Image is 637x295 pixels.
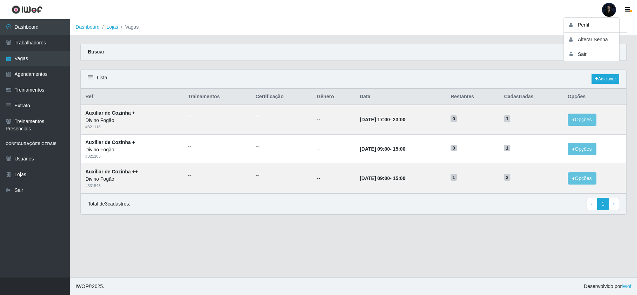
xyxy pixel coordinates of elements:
span: › [613,201,615,207]
span: Desenvolvido por [584,283,631,290]
span: 1 [451,174,457,181]
th: Trainamentos [184,89,251,105]
strong: Auxiliar de Cozinha + [85,110,135,116]
td: -- [313,105,356,134]
nav: breadcrumb [70,19,637,35]
button: Opções [568,172,596,185]
th: Gênero [313,89,356,105]
a: Dashboard [76,24,100,30]
span: 1 [504,115,510,122]
a: Next [608,198,619,210]
a: Lojas [106,24,118,30]
div: Lista [81,70,626,88]
th: Restantes [446,89,500,105]
ul: -- [256,113,309,121]
li: Vagas [118,23,139,31]
div: Divino Fogão [85,175,179,183]
td: -- [313,135,356,164]
ul: -- [256,172,309,179]
a: Adicionar [592,74,619,84]
span: 1 [504,145,510,152]
time: [DATE] 17:00 [360,117,390,122]
time: 23:00 [393,117,405,122]
img: CoreUI Logo [12,5,43,14]
th: Opções [564,89,626,105]
time: 15:00 [393,175,405,181]
ul: -- [256,143,309,150]
time: 15:00 [393,146,405,152]
th: Ref [81,89,184,105]
span: © 2025 . [76,283,104,290]
div: Divino Fogão [85,117,179,124]
strong: Buscar [88,49,104,55]
nav: pagination [587,198,619,210]
button: Sair [564,47,627,62]
ul: -- [188,172,247,179]
th: Certificação [252,89,313,105]
strong: Auxiliar de Cozinha ++ [85,169,138,174]
a: iWof [622,283,631,289]
a: Previous [587,198,597,210]
button: Opções [568,143,596,155]
span: 2 [504,174,510,181]
a: 1 [597,198,609,210]
time: [DATE] 09:00 [360,175,390,181]
strong: - [360,146,405,152]
button: Alterar Senha [564,33,627,47]
ul: -- [188,113,247,121]
span: IWOF [76,283,89,289]
div: # 321103 [85,153,179,159]
th: Data [355,89,446,105]
div: # 331543 [85,183,179,189]
p: Total de 3 cadastros. [88,200,130,208]
div: Divino Fogão [85,146,179,153]
strong: - [360,175,405,181]
time: [DATE] 09:00 [360,146,390,152]
ul: -- [188,143,247,150]
button: Opções [568,114,596,126]
strong: Auxiliar de Cozinha + [85,139,135,145]
span: 0 [451,145,457,152]
button: Perfil [564,18,627,33]
th: Cadastradas [500,89,564,105]
span: ‹ [591,201,593,207]
div: # 321118 [85,124,179,130]
strong: - [360,117,405,122]
td: -- [313,164,356,193]
span: 0 [451,115,457,122]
